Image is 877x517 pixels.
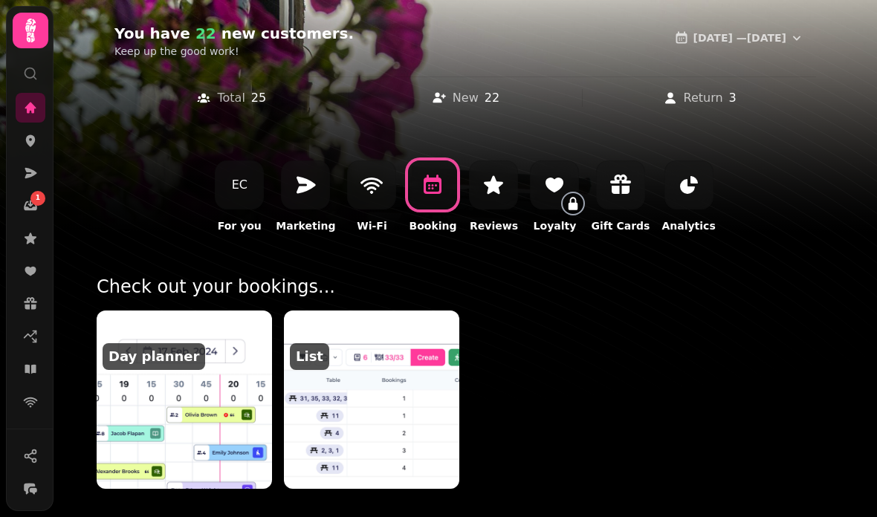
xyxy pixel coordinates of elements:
[103,343,205,370] p: Day planner
[232,176,247,194] div: E C
[97,310,272,489] a: Day planner
[591,218,650,233] p: Gift Cards
[114,44,495,59] p: Keep up the good work!
[693,33,786,43] span: [DATE] — [DATE]
[357,218,386,233] p: Wi-Fi
[218,218,262,233] p: For you
[97,275,834,310] p: Check out your bookings...
[290,343,329,370] p: List
[276,218,335,233] p: Marketing
[114,23,400,44] h2: You have new customer s .
[284,310,459,489] a: List
[470,218,518,233] p: Reviews
[16,191,45,221] a: 1
[661,218,715,233] p: Analytics
[534,218,577,233] p: Loyalty
[662,23,816,53] button: [DATE] —[DATE]
[284,310,459,489] img: aHR0cHM6Ly9zMy5ldS13ZXN0LTEuYW1hem9uYXdzLmNvbS9hc3NldHMuYmxhY2tieC5pby9wcm9kdWN0L2hvbWUvaW5mb3JtY...
[97,310,272,489] img: aHR0cHM6Ly9zMy5ldS13ZXN0LTEuYW1hem9uYXdzLmNvbS9hc3NldHMuYmxhY2tieC5pby9wcm9kdWN0L2hvbWUvaW5mb3JtY...
[409,218,456,233] p: Booking
[36,193,40,204] span: 1
[190,25,216,42] span: 22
